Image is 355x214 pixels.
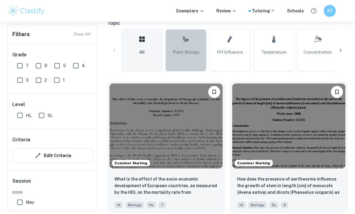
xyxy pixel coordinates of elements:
[287,8,304,14] a: Schools
[12,136,30,143] h6: Criteria
[12,101,93,108] h6: Level
[176,8,204,14] p: Exemplars
[63,62,66,69] span: 5
[45,77,47,83] span: 2
[281,202,288,208] span: 6
[208,86,220,98] button: Bookmark
[82,62,85,69] span: 4
[237,176,341,196] p: How does the presence of earthworms influence the growth of stem in length [cm] of monocots (Aven...
[309,6,319,16] button: Help and Feedback
[237,202,246,208] span: IA
[45,62,47,69] span: 6
[217,49,243,55] span: pH Influence
[114,176,218,196] p: What is the effect of the socio-economic development of European countries, as measured by the HD...
[112,160,150,166] span: Examiner Marking
[324,5,336,17] button: AT
[147,202,156,208] span: HL
[159,202,166,208] span: 7
[114,202,123,208] span: IA
[107,81,225,213] a: Examiner MarkingBookmarkWhat is the effect of the socio-economic development of European countrie...
[230,81,348,213] a: Examiner MarkingBookmarkHow does the presence of earthworms influence the growth of stem in lengt...
[12,190,93,195] span: 2026
[252,8,275,14] a: Tutoring
[26,77,29,83] span: 3
[261,49,286,55] span: Temperature
[269,202,279,208] span: SL
[331,86,343,98] button: Bookmark
[235,160,273,166] span: Examiner Marking
[139,49,145,55] span: All
[110,83,223,168] img: Biology IA example thumbnail: What is the effect of the socio-economic
[26,112,32,119] span: HL
[26,199,34,206] span: May
[232,83,345,168] img: Biology IA example thumbnail: How does the presence of earthworms infl
[26,62,29,69] span: 7
[12,30,30,39] h6: Filters
[12,51,93,58] h6: Grade
[12,148,93,163] button: Edit Criteria
[248,202,267,208] span: Biology
[173,49,199,55] span: Plant Biology
[326,8,333,14] h6: AT
[63,77,65,83] span: 1
[304,49,332,55] span: Concentration
[48,112,53,119] span: SL
[7,5,45,17] img: Clastify logo
[107,20,348,27] h6: Topic
[12,178,93,190] h6: Session
[216,8,237,14] p: Review
[125,202,144,208] span: Biology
